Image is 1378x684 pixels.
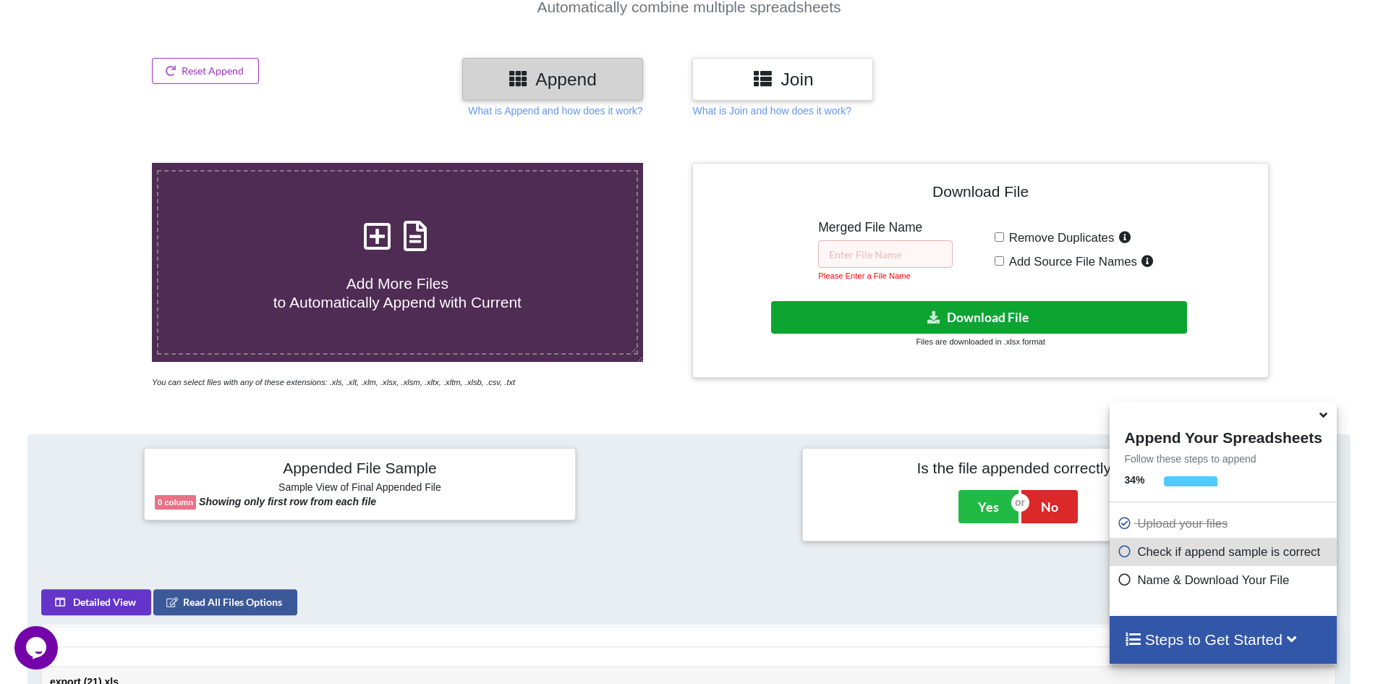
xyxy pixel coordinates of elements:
button: Detailed View [41,589,151,615]
span: Add Source File Names [1004,255,1137,269]
p: What is Join and how does it work? [692,104,851,118]
h3: Join [703,69,862,90]
h5: Merged File Name [818,220,953,235]
h4: Download File [703,174,1257,215]
button: Reset Append [152,58,259,84]
h4: Is the file appended correctly? [813,459,1223,477]
span: Add More Files to Automatically Append with Current [273,275,522,310]
span: Remove Duplicates [1004,231,1115,245]
h3: Append [473,69,632,90]
button: No [1021,490,1078,523]
button: Yes [958,490,1018,523]
iframe: chat widget [14,626,61,670]
p: Name & Download Your File [1117,571,1332,589]
h4: Appended File Sample [155,459,565,479]
h6: Sample View of Final Appended File [155,481,565,496]
b: 34 % [1124,474,1144,486]
p: Check if append sample is correct [1117,543,1332,561]
p: Upload your files [1117,515,1332,533]
button: Read All Files Options [153,589,297,615]
small: Files are downloaded in .xlsx format [916,337,1045,346]
input: Enter File Name [818,240,953,268]
i: You can select files with any of these extensions: .xls, .xlt, .xlm, .xlsx, .xlsm, .xltx, .xltm, ... [152,378,515,387]
h4: Steps to Get Started [1124,630,1322,649]
p: What is Append and how does it work? [468,104,642,118]
h4: Append Your Spreadsheets [1110,425,1336,447]
small: Please Enter a File Name [818,271,910,280]
button: Download File [771,301,1187,334]
b: 0 column [158,498,193,507]
b: Showing only first row from each file [199,496,376,507]
p: Follow these steps to append [1110,452,1336,466]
